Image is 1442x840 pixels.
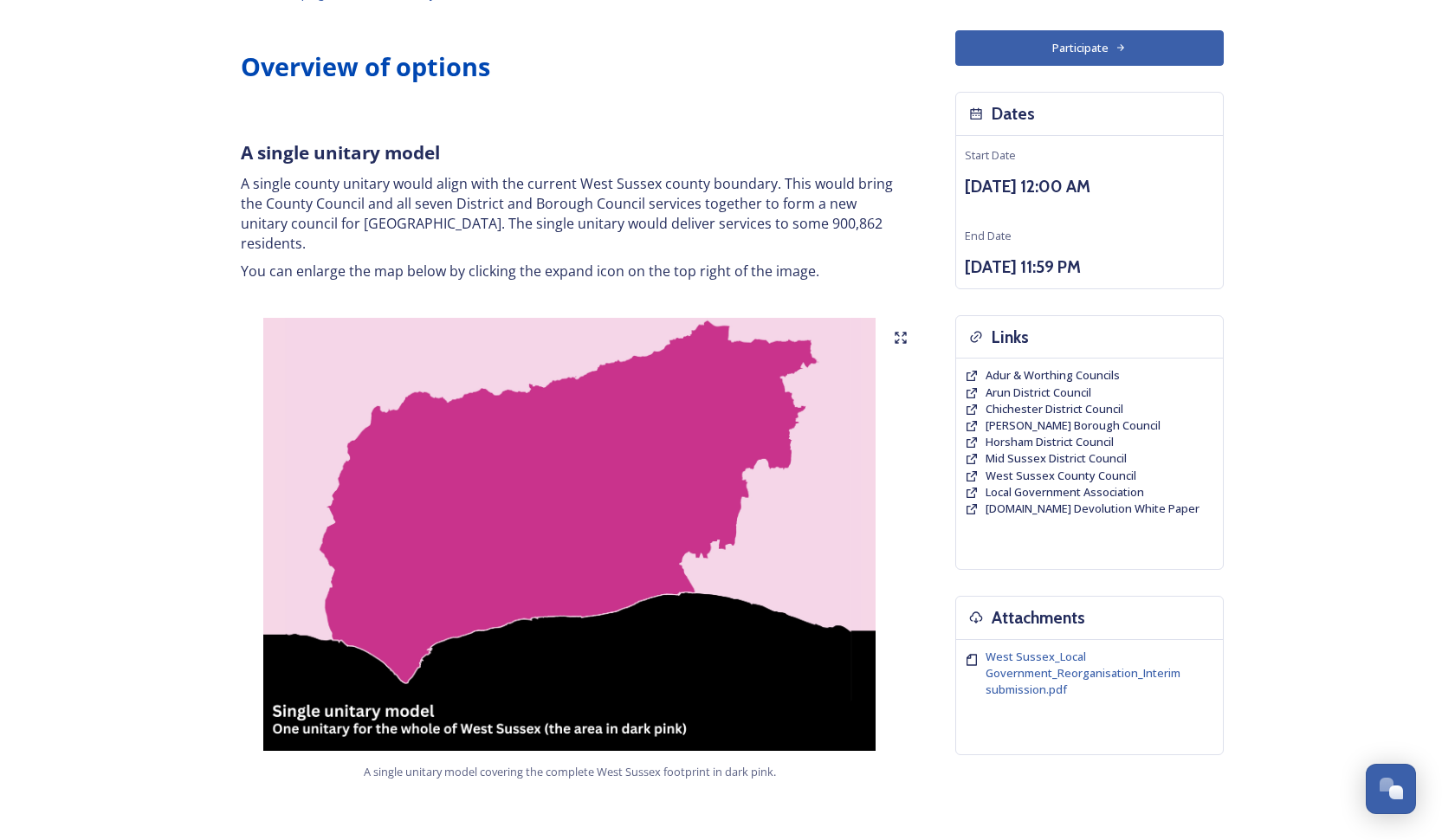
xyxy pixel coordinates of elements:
a: [PERSON_NAME] Borough Council [986,417,1161,434]
button: Open Chat [1366,764,1416,814]
span: West Sussex County Council [986,468,1136,483]
a: Horsham District Council [986,434,1114,450]
strong: A single unitary model [241,140,440,165]
span: Local Government Association [986,484,1144,500]
p: A single county unitary would align with the current West Sussex county boundary. This would brin... [241,174,899,253]
strong: Overview of options [241,49,490,83]
button: Participate [955,30,1224,66]
a: West Sussex County Council [986,468,1136,484]
a: [DOMAIN_NAME] Devolution White Paper [986,501,1200,517]
h3: [DATE] 12:00 AM [965,174,1214,199]
a: Chichester District Council [986,401,1123,417]
h3: Attachments [992,605,1085,630]
span: Start Date [965,147,1016,163]
span: Chichester District Council [986,401,1123,417]
span: [DOMAIN_NAME] Devolution White Paper [986,501,1200,516]
span: Mid Sussex District Council [986,450,1127,466]
span: Adur & Worthing Councils [986,367,1120,383]
a: Mid Sussex District Council [986,450,1127,467]
span: Arun District Council [986,384,1091,400]
a: Arun District Council [986,384,1091,401]
h3: Links [992,325,1029,350]
a: Local Government Association [986,484,1144,501]
span: [PERSON_NAME] Borough Council [986,417,1161,433]
h3: [DATE] 11:59 PM [965,255,1214,280]
span: West Sussex_Local Government_Reorganisation_Interim submission.pdf [986,649,1180,697]
p: You can enlarge the map below by clicking the expand icon on the top right of the image. [241,262,899,281]
span: End Date [965,228,1012,243]
a: Adur & Worthing Councils [986,367,1120,384]
span: A single unitary model covering the complete West Sussex footprint in dark pink. [364,764,776,780]
h3: Dates [992,101,1035,126]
